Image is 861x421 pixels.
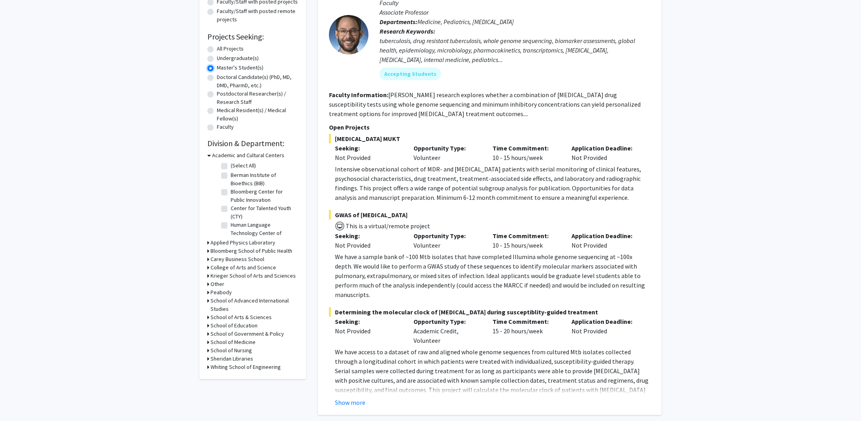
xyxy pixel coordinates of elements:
[231,162,256,170] label: (Select All)
[211,272,296,280] h3: Krieger School of Arts and Sciences
[487,143,566,162] div: 10 - 15 hours/week
[335,164,650,202] p: Intensive observational cohort of MDR- and [MEDICAL_DATA] patients with serial monitoring of clin...
[380,27,435,35] b: Research Keywords:
[231,221,296,246] label: Human Language Technology Center of Excellence (HLTCOE)
[211,338,256,346] h3: School of Medicine
[414,143,481,153] p: Opportunity Type:
[6,385,34,415] iframe: Chat
[487,317,566,345] div: 15 - 20 hours/week
[217,73,298,90] label: Doctoral Candidate(s) (PhD, MD, DMD, PharmD, etc.)
[211,239,275,247] h3: Applied Physics Laboratory
[211,263,276,272] h3: College of Arts and Science
[335,252,650,299] p: We have a sample bank of ~100 Mtb isolates that have completed Illumina whole genome sequencing a...
[329,210,650,220] span: GWAS of [MEDICAL_DATA]
[417,18,514,26] span: Medicine, Pediatrics, [MEDICAL_DATA]
[211,355,253,363] h3: Sheridan Libraries
[211,247,292,255] h3: Bloomberg School of Public Health
[211,313,272,321] h3: School of Arts & Sciences
[414,231,481,241] p: Opportunity Type:
[211,321,258,330] h3: School of Education
[566,143,645,162] div: Not Provided
[571,317,639,326] p: Application Deadline:
[493,143,560,153] p: Time Commitment:
[487,231,566,250] div: 10 - 15 hours/week
[329,307,650,317] span: Determining the molecular clock of [MEDICAL_DATA] during susceptiblity-guided treatment
[217,90,298,106] label: Postdoctoral Researcher(s) / Research Staff
[566,317,645,345] div: Not Provided
[207,32,298,41] h2: Projects Seeking:
[231,188,296,204] label: Bloomberg Center for Public Innovation
[335,231,402,241] p: Seeking:
[211,297,298,313] h3: School of Advanced International Studies
[335,143,402,153] p: Seeking:
[211,280,224,288] h3: Other
[380,36,650,64] div: tuberculosis, drug resistant tuberculosis, whole genome sequencing, biomarker assessments, global...
[335,153,402,162] div: Not Provided
[329,122,650,132] p: Open Projects
[571,231,639,241] p: Application Deadline:
[493,317,560,326] p: Time Commitment:
[493,231,560,241] p: Time Commitment:
[335,317,402,326] p: Seeking:
[211,330,284,338] h3: School of Government & Policy
[231,171,296,188] label: Berman Institute of Bioethics (BIB)
[380,68,441,80] mat-chip: Accepting Students
[408,317,487,345] div: Academic Credit, Volunteer
[217,64,263,72] label: Master's Student(s)
[211,288,232,297] h3: Peabody
[329,91,641,118] fg-read-more: [PERSON_NAME] research explores whether a combination of [MEDICAL_DATA] drug susceptibility tests...
[345,222,430,230] span: This is a virtual/remote project
[217,54,259,62] label: Undergraduate(s)
[571,143,639,153] p: Application Deadline:
[212,151,284,160] h3: Academic and Cultural Centers
[217,7,298,24] label: Faculty/Staff with posted remote projects
[217,45,244,53] label: All Projects
[335,398,365,407] button: Show more
[335,326,402,336] div: Not Provided
[329,91,388,99] b: Faculty Information:
[211,363,281,371] h3: Whiting School of Engineering
[211,346,252,355] h3: School of Nursing
[335,241,402,250] div: Not Provided
[217,106,298,123] label: Medical Resident(s) / Medical Fellow(s)
[414,317,481,326] p: Opportunity Type:
[380,8,650,17] p: Associate Professor
[408,231,487,250] div: Volunteer
[231,204,296,221] label: Center for Talented Youth (CTY)
[329,134,650,143] span: [MEDICAL_DATA] MUKT
[566,231,645,250] div: Not Provided
[380,18,417,26] b: Departments:
[217,123,234,131] label: Faculty
[211,255,264,263] h3: Carey Business School
[207,139,298,148] h2: Division & Department:
[408,143,487,162] div: Volunteer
